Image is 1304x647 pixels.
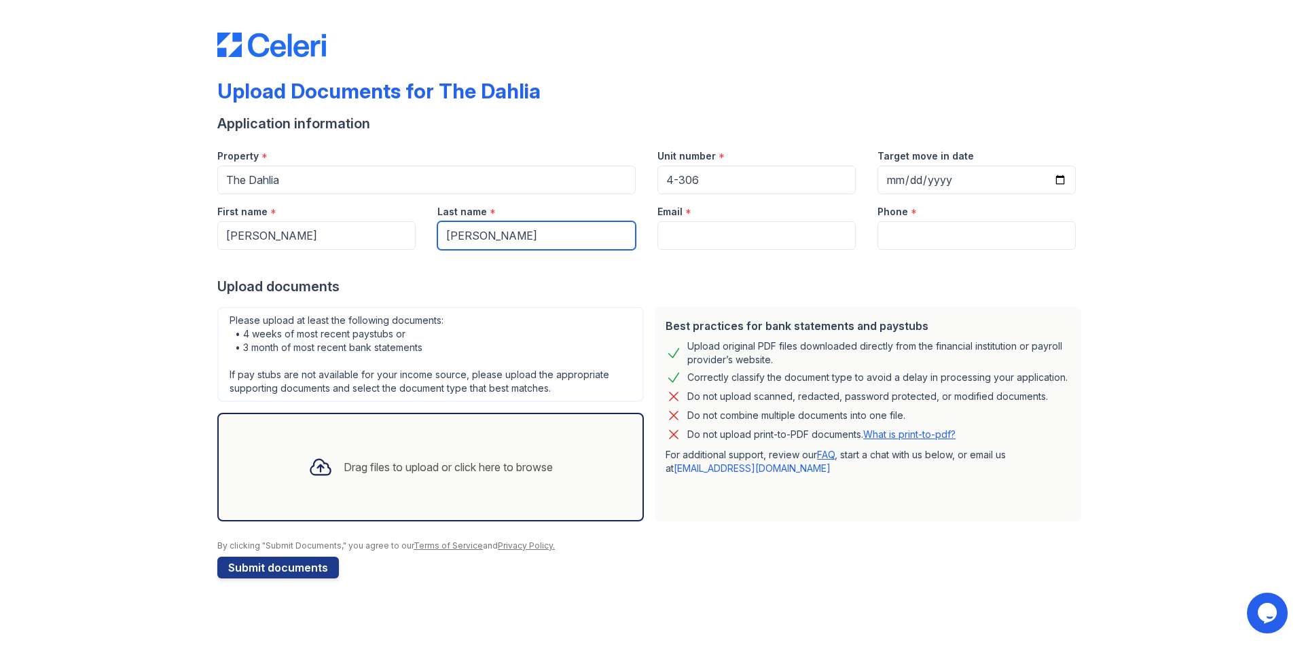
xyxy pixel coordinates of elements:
div: Correctly classify the document type to avoid a delay in processing your application. [687,369,1068,386]
div: Upload Documents for The Dahlia [217,79,541,103]
div: Upload original PDF files downloaded directly from the financial institution or payroll provider’... [687,339,1070,367]
div: Please upload at least the following documents: • 4 weeks of most recent paystubs or • 3 month of... [217,307,644,402]
label: Last name [437,205,487,219]
div: Application information [217,114,1087,133]
div: Upload documents [217,277,1087,296]
p: Do not upload print-to-PDF documents. [687,428,956,441]
label: First name [217,205,268,219]
iframe: chat widget [1247,593,1290,633]
label: Email [657,205,683,219]
a: Privacy Policy. [498,540,555,551]
a: FAQ [817,449,835,460]
div: By clicking "Submit Documents," you agree to our and [217,540,1087,551]
label: Unit number [657,149,716,163]
a: What is print-to-pdf? [863,428,956,440]
label: Phone [877,205,908,219]
p: For additional support, review our , start a chat with us below, or email us at [666,448,1070,475]
button: Submit documents [217,557,339,578]
div: Drag files to upload or click here to browse [344,459,553,475]
a: Terms of Service [414,540,483,551]
a: [EMAIL_ADDRESS][DOMAIN_NAME] [674,462,831,474]
div: Do not upload scanned, redacted, password protected, or modified documents. [687,388,1048,405]
div: Do not combine multiple documents into one file. [687,407,905,424]
label: Target move in date [877,149,974,163]
label: Property [217,149,259,163]
img: CE_Logo_Blue-a8612792a0a2168367f1c8372b55b34899dd931a85d93a1a3d3e32e68fde9ad4.png [217,33,326,57]
div: Best practices for bank statements and paystubs [666,318,1070,334]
